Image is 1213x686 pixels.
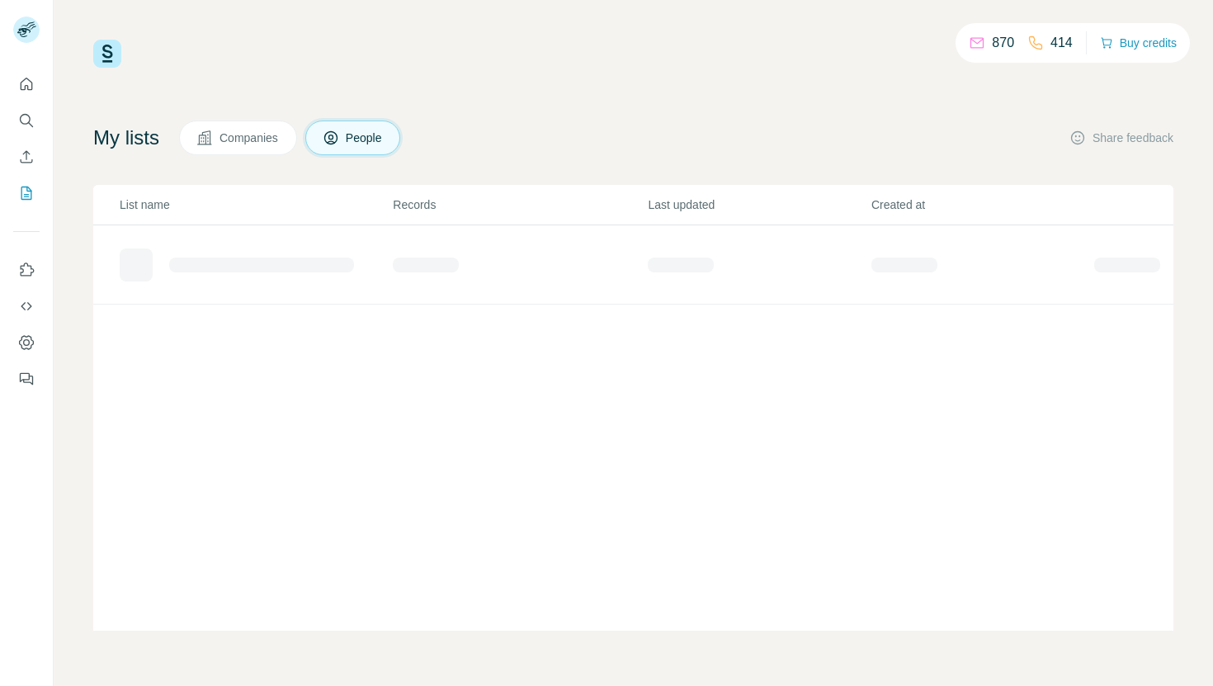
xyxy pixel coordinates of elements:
p: 870 [992,33,1014,53]
button: Enrich CSV [13,142,40,172]
button: Feedback [13,364,40,394]
button: Search [13,106,40,135]
button: My lists [13,178,40,208]
span: People [346,130,384,146]
button: Quick start [13,69,40,99]
button: Use Surfe on LinkedIn [13,255,40,285]
img: Surfe Logo [93,40,121,68]
button: Use Surfe API [13,291,40,321]
h4: My lists [93,125,159,151]
p: Records [393,196,646,213]
p: Created at [871,196,1093,213]
button: Buy credits [1100,31,1177,54]
button: Dashboard [13,328,40,357]
p: Last updated [648,196,869,213]
p: List name [120,196,391,213]
button: Share feedback [1069,130,1173,146]
p: 414 [1050,33,1073,53]
span: Companies [219,130,280,146]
